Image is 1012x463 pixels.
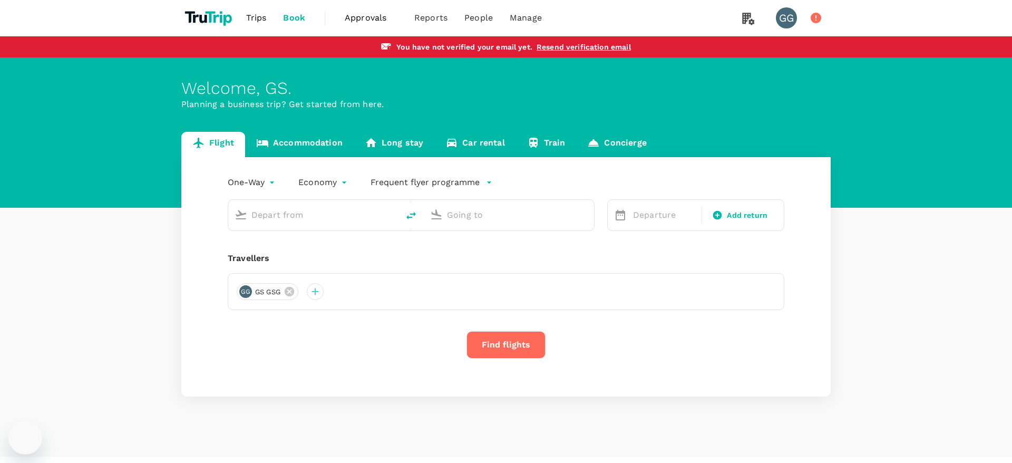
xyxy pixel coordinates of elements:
a: Resend verification email [537,43,631,51]
div: Travellers [228,252,784,265]
img: email-alert [381,43,392,51]
p: Planning a business trip? Get started from here. [181,98,831,111]
span: Reports [414,12,447,24]
p: Departure [633,209,695,221]
div: Economy [298,174,349,191]
span: Trips [246,12,267,24]
a: Car rental [434,132,516,157]
button: Open [587,214,589,216]
a: Concierge [576,132,657,157]
a: Long stay [354,132,434,157]
span: Add return [727,210,767,221]
span: Manage [510,12,542,24]
p: Frequent flyer programme [371,176,480,189]
div: One-Way [228,174,277,191]
div: GGGS GSG [237,283,298,300]
div: GG [239,285,252,298]
span: Book [283,12,305,24]
span: People [464,12,493,24]
input: Depart from [251,207,376,223]
button: Frequent flyer programme [371,176,492,189]
button: delete [398,203,424,228]
a: Train [516,132,577,157]
div: GG [776,7,797,28]
input: Going to [447,207,572,223]
span: Approvals [345,12,397,24]
iframe: Button to launch messaging window [8,421,42,455]
button: Find flights [466,331,546,359]
div: Welcome , GS . [181,79,831,98]
img: TruTrip logo [181,6,238,30]
span: You have not verified your email yet . [396,43,532,51]
button: Open [391,214,393,216]
span: GS GSG [249,287,287,297]
a: Flight [181,132,245,157]
a: Accommodation [245,132,354,157]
